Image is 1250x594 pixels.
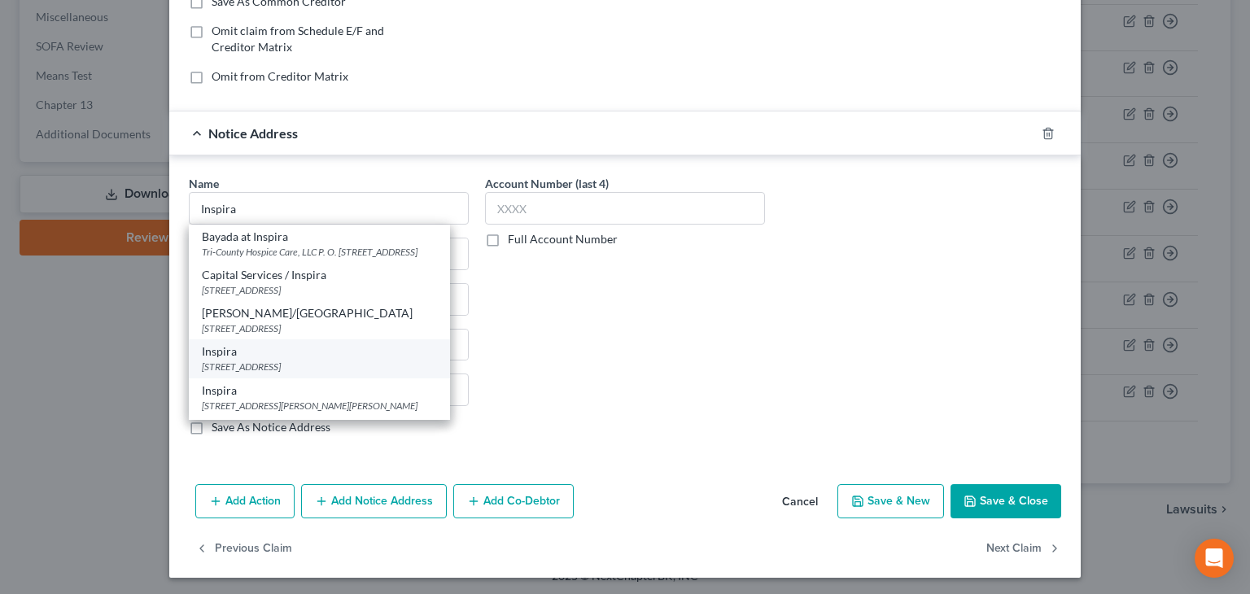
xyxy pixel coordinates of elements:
div: Open Intercom Messenger [1195,539,1234,578]
button: Save & New [837,484,944,518]
button: Add Notice Address [301,484,447,518]
div: Inspira [202,343,437,360]
div: Inspira [202,382,437,399]
button: Next Claim [986,531,1061,566]
button: Save & Close [951,484,1061,518]
button: Previous Claim [195,531,292,566]
span: Omit claim from Schedule E/F and Creditor Matrix [212,24,384,54]
div: [STREET_ADDRESS] [202,360,437,373]
div: [STREET_ADDRESS] [202,283,437,297]
input: XXXX [485,192,765,225]
button: Add Co-Debtor [453,484,574,518]
div: [PERSON_NAME]/[GEOGRAPHIC_DATA] [202,305,437,321]
button: Cancel [769,486,831,518]
label: Account Number (last 4) [485,175,609,192]
label: Full Account Number [508,231,618,247]
span: Notice Address [208,125,298,141]
span: Omit from Creditor Matrix [212,69,348,83]
div: [STREET_ADDRESS] [202,321,437,335]
span: Name [189,177,219,190]
label: Save As Notice Address [212,419,330,435]
div: Bayada at Inspira [202,229,437,245]
div: Tri-County Hospice Care, LLC P. O. [STREET_ADDRESS] [202,245,437,259]
input: Search by name... [189,192,469,225]
div: [STREET_ADDRESS][PERSON_NAME][PERSON_NAME] [202,399,437,413]
div: Capital Services / Inspira [202,267,437,283]
button: Add Action [195,484,295,518]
